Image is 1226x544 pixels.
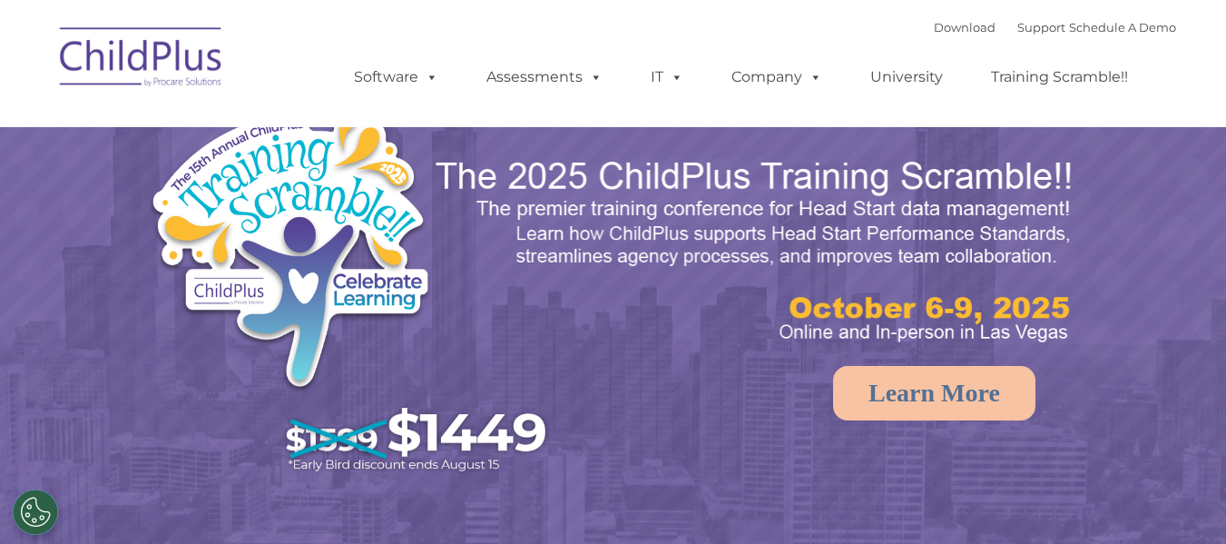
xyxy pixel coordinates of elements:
a: Download [934,20,996,35]
a: Support [1017,20,1065,35]
a: Training Scramble!! [973,59,1146,95]
a: Software [336,59,456,95]
font: | [934,20,1176,35]
a: Learn More [833,366,1035,420]
img: ChildPlus by Procare Solutions [51,15,232,105]
button: Cookies Settings [13,490,58,535]
a: Assessments [468,59,621,95]
a: Schedule A Demo [1069,20,1176,35]
a: University [852,59,961,95]
a: IT [633,59,701,95]
a: Company [713,59,840,95]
